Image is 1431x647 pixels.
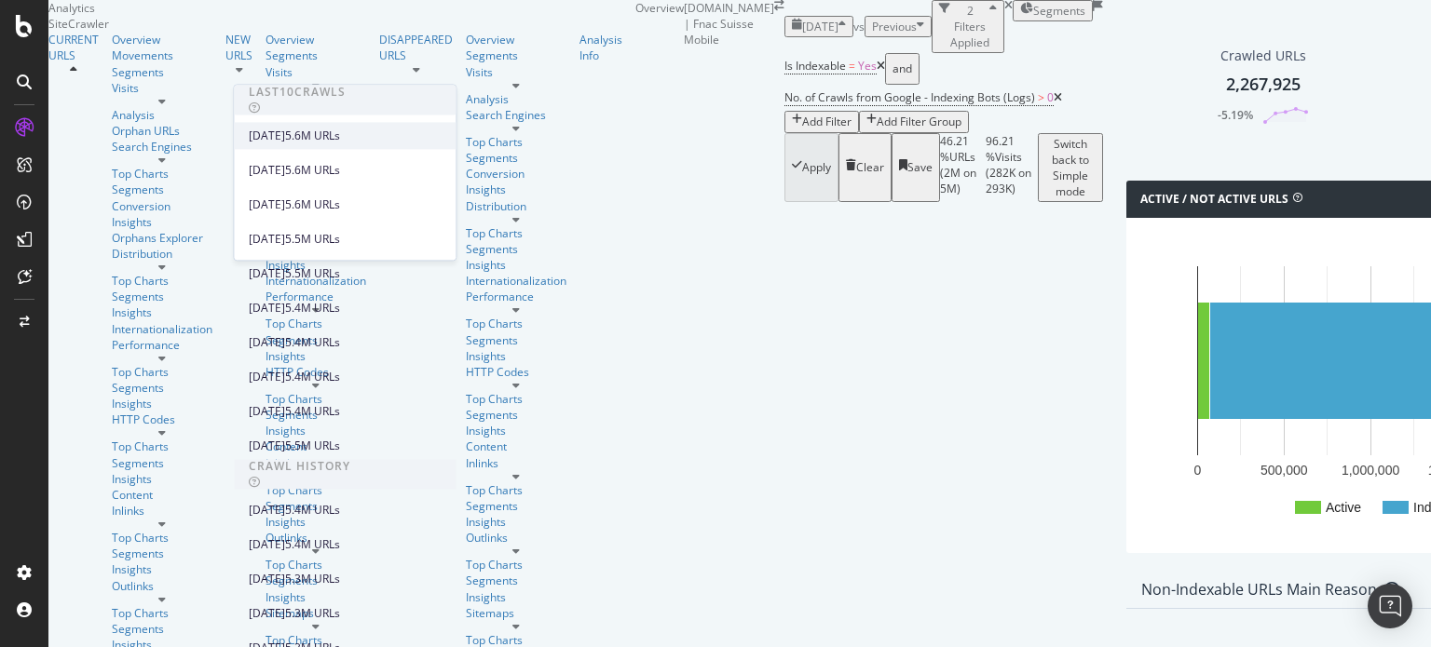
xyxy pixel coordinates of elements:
[249,162,285,179] div: [DATE]
[249,300,285,317] div: [DATE]
[249,502,285,519] div: [DATE]
[466,605,566,621] a: Sitemaps
[466,332,566,348] a: Segments
[1038,89,1044,105] span: >
[285,536,340,553] div: 5.4M URLs
[112,364,212,380] a: Top Charts
[249,334,285,351] div: [DATE]
[249,458,350,474] div: Crawl History
[112,198,212,214] a: Conversion
[249,196,285,213] div: [DATE]
[112,246,212,262] a: Distribution
[466,64,566,80] div: Visits
[466,364,566,380] a: HTTP Codes
[907,159,933,175] div: Save
[466,498,566,514] a: Segments
[112,438,212,454] a: Top Charts
[466,257,566,273] a: Insights
[112,411,212,427] a: HTTP Codes
[466,348,566,364] a: Insights
[112,64,212,80] a: Segments
[1218,107,1253,123] div: -5.19%
[466,438,566,454] div: Content
[112,380,212,396] a: Segments
[112,47,212,63] div: Movements
[285,502,340,519] div: 5.4M URLs
[1261,463,1308,478] text: 500,000
[466,530,566,546] a: Outlinks
[285,231,340,248] div: 5.5M URLs
[892,133,940,203] button: Save
[466,150,566,166] div: Segments
[466,289,566,304] a: Performance
[266,47,366,63] a: Segments
[986,133,1038,203] div: 96.21 % Visits ( 282K on 293K )
[285,128,340,144] div: 5.6M URLs
[865,16,932,37] button: Previous
[112,182,212,197] a: Segments
[1038,133,1103,203] button: Switch back to Simple mode
[853,19,865,34] span: vs
[112,289,212,304] div: Segments
[249,369,285,385] div: [DATE]
[466,423,566,438] div: Insights
[112,396,212,411] a: Insights
[802,159,831,175] div: Apply
[112,107,212,123] a: Analysis
[112,273,212,289] a: Top Charts
[856,159,884,175] div: Clear
[266,32,366,47] div: Overview
[950,3,989,50] div: 2 Filters Applied
[466,198,566,214] div: Distribution
[285,334,340,351] div: 5.4M URLs
[249,403,285,420] div: [DATE]
[784,16,853,37] button: [DATE]
[466,32,566,47] div: Overview
[579,32,622,63] a: Analysis Info
[112,230,212,246] div: Orphans Explorer
[1342,463,1399,478] text: 1,000,000
[112,32,212,47] a: Overview
[802,114,852,129] div: Add Filter
[112,214,212,230] a: Insights
[1368,584,1412,628] div: Open Intercom Messenger
[1140,190,1288,209] h4: Active / Not Active URLs
[112,561,212,577] a: Insights
[466,47,566,63] a: Segments
[285,265,340,282] div: 5.5M URLs
[112,455,212,471] a: Segments
[112,123,212,139] div: Orphan URLs
[249,265,285,282] div: [DATE]
[112,166,212,182] a: Top Charts
[225,32,252,63] a: NEW URLS
[285,403,340,420] div: 5.4M URLs
[466,407,566,423] div: Segments
[1047,89,1054,105] span: 0
[838,133,892,203] button: Clear
[466,316,566,331] div: Top Charts
[112,546,212,561] a: Segments
[784,89,1035,105] span: No. of Crawls from Google - Indexing Bots (Logs)
[466,134,566,150] div: Top Charts
[249,438,285,454] div: [DATE]
[466,107,566,123] a: Search Engines
[466,514,566,530] a: Insights
[466,166,566,182] a: Conversion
